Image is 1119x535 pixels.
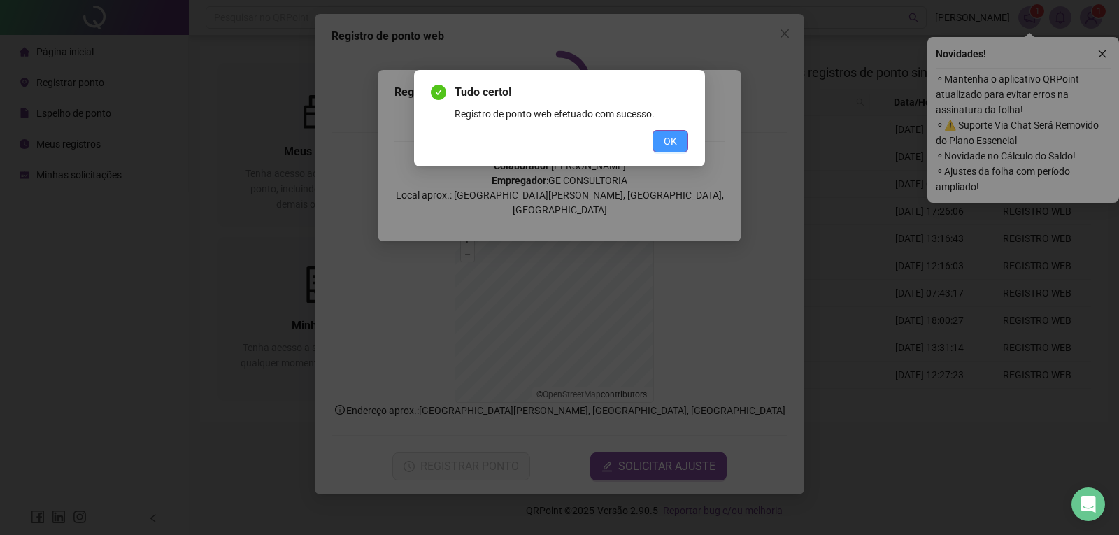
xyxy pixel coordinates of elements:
span: OK [664,134,677,149]
span: check-circle [431,85,446,100]
span: Tudo certo! [455,84,688,101]
div: Open Intercom Messenger [1071,487,1105,521]
button: OK [653,130,688,152]
div: Registro de ponto web efetuado com sucesso. [455,106,688,122]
